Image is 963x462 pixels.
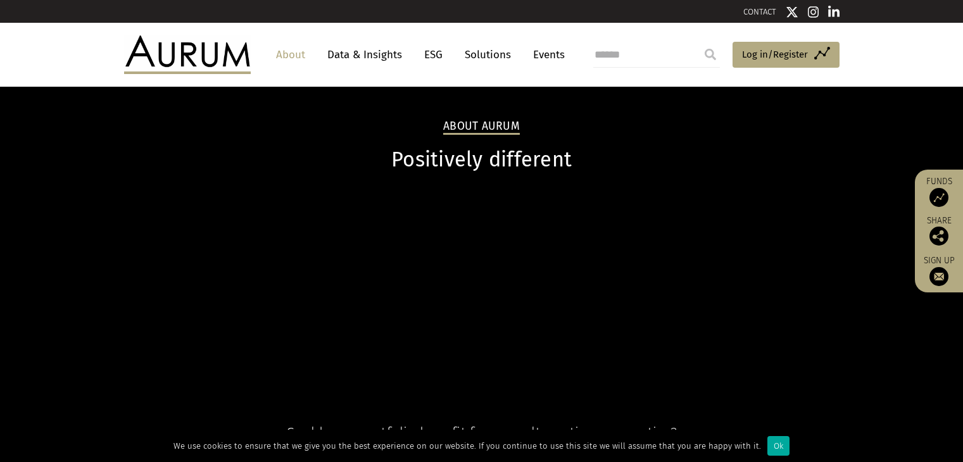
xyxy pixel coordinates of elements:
[418,43,449,66] a: ESG
[742,47,808,62] span: Log in/Register
[270,43,312,66] a: About
[743,7,776,16] a: CONTACT
[321,43,408,66] a: Data & Insights
[733,42,840,68] a: Log in/Register
[698,42,723,67] input: Submit
[921,255,957,286] a: Sign up
[443,120,520,135] h2: About Aurum
[124,35,251,73] img: Aurum
[527,43,565,66] a: Events
[929,267,948,286] img: Sign up to our newsletter
[458,43,517,66] a: Solutions
[124,424,840,441] h4: Could your portfolio benefit from an alternative perspective?
[921,176,957,207] a: Funds
[929,188,948,207] img: Access Funds
[808,6,819,18] img: Instagram icon
[124,147,840,172] h1: Positively different
[929,227,948,246] img: Share this post
[828,6,840,18] img: Linkedin icon
[767,436,790,456] div: Ok
[786,6,798,18] img: Twitter icon
[921,216,957,246] div: Share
